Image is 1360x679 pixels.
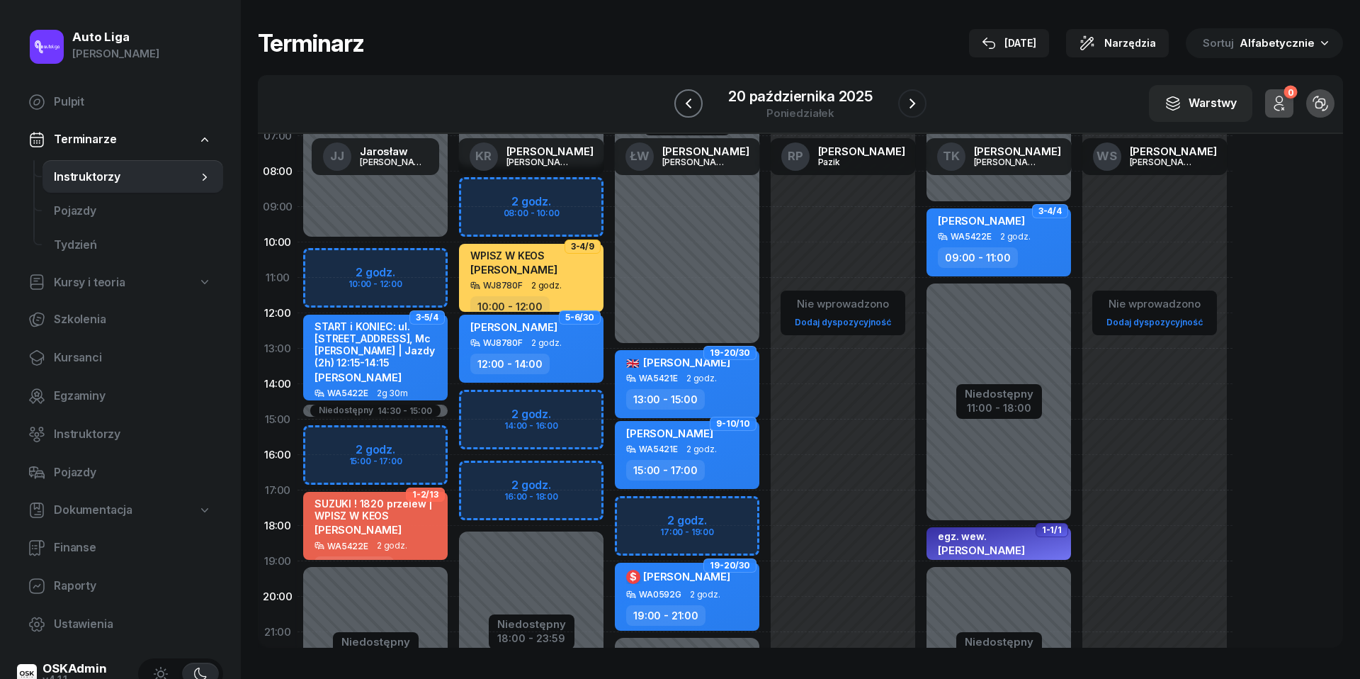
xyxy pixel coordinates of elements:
[1283,86,1297,99] div: 0
[327,388,368,398] div: WA5422E
[17,341,223,375] a: Kursanci
[630,150,650,162] span: ŁW
[54,464,212,482] span: Pojazdy
[531,281,562,291] span: 2 godz.
[54,274,125,292] span: Kursy i teoria
[1082,138,1228,175] a: WS[PERSON_NAME][PERSON_NAME]
[470,249,557,262] div: WPISZ W KEOS
[458,138,605,175] a: KR[PERSON_NAME][PERSON_NAME]
[314,556,394,577] div: 17:00 - 19:00
[565,316,594,319] span: 5-6/30
[1265,89,1293,118] button: 0
[258,615,297,650] div: 21:00
[789,292,897,334] button: Nie wprowadzonoDodaj dyspozycyjność
[54,236,212,254] span: Tydzień
[360,146,428,157] div: Jarosław
[17,569,223,603] a: Raporty
[54,130,116,149] span: Terminarze
[662,157,730,167] div: [PERSON_NAME]
[1096,150,1117,162] span: WS
[770,138,917,175] a: RP[PERSON_NAME]Pazik
[258,154,297,189] div: 08:00
[470,320,557,334] span: [PERSON_NAME]
[314,320,439,369] div: START i KONIEC: ul. [STREET_ADDRESS], Mc [PERSON_NAME] | Jazdy (2h) 12:15-14:15
[378,406,432,415] div: 14:30 - 15:00
[258,579,297,615] div: 20:00
[1240,36,1315,50] span: Alfabetycznie
[686,444,717,454] span: 2 godz.
[17,379,223,413] a: Egzaminy
[965,634,1033,665] button: Niedostępny19:00 - 23:59
[312,138,439,175] a: JJJarosław[PERSON_NAME]
[1130,157,1198,167] div: [PERSON_NAME]
[258,508,297,544] div: 18:00
[1186,28,1343,58] button: Sortuj Alfabetycznie
[54,168,198,186] span: Instruktorzy
[17,531,223,565] a: Finanse
[497,616,566,647] button: Niedostępny18:00 - 23:59
[716,422,750,425] span: 9-10/10
[497,629,566,644] div: 18:00 - 23:59
[54,387,212,405] span: Egzaminy
[965,388,1033,399] div: Niedostępny
[54,349,212,367] span: Kursanci
[531,338,562,348] span: 2 godz.
[789,295,897,313] div: Nie wprowadzono
[789,314,897,330] a: Dodaj dyspozycyjność
[965,399,1033,414] div: 11:00 - 18:00
[710,564,750,567] span: 19-20/30
[17,123,223,156] a: Terminarze
[319,406,373,415] div: Niedostępny
[1130,146,1217,157] div: [PERSON_NAME]
[258,118,297,154] div: 07:00
[1066,29,1169,57] button: Narzędzia
[626,357,640,370] span: 🇬🇧
[626,356,730,369] span: [PERSON_NAME]
[571,245,594,248] span: 3-4/9
[258,260,297,296] div: 11:00
[788,150,803,162] span: RP
[42,228,223,262] a: Tydzień
[690,590,720,600] span: 2 godz.
[319,406,432,415] button: Niedostępny14:30 - 15:00
[1042,529,1062,532] span: 1-1/1
[314,371,402,384] span: [PERSON_NAME]
[686,374,717,383] span: 2 godz.
[818,157,886,167] div: Pazik
[17,266,223,299] a: Kursy i teoria
[951,559,993,568] div: WA0592G
[258,189,297,225] div: 09:00
[1038,210,1062,213] span: 3-4/4
[72,45,159,63] div: [PERSON_NAME]
[626,427,713,440] span: [PERSON_NAME]
[42,160,223,194] a: Instruktorzy
[614,138,761,175] a: ŁW[PERSON_NAME][PERSON_NAME]
[412,493,438,496] span: 1-2/13
[1104,35,1156,52] span: Narzędzia
[377,541,407,551] span: 2 godz.
[72,31,159,43] div: Auto Liga
[17,456,223,490] a: Pojazdy
[818,146,905,157] div: [PERSON_NAME]
[938,530,1025,542] div: egz. wew.
[938,214,1025,228] span: [PERSON_NAME]
[54,577,212,595] span: Raporty
[42,194,223,228] a: Pojazdy
[258,544,297,579] div: 19:00
[54,202,212,220] span: Pojazdy
[330,150,344,162] span: JJ
[54,310,212,329] span: Szkolenia
[17,494,223,527] a: Dokumentacja
[258,366,297,402] div: 14:00
[470,354,550,374] div: 12:00 - 14:00
[626,389,705,410] div: 13:00 - 15:00
[42,663,107,675] div: OSKAdmin
[54,615,212,634] span: Ustawienia
[626,460,705,481] div: 15:00 - 17:00
[17,607,223,641] a: Ustawienia
[728,89,873,103] div: 20 października 2025
[728,108,873,118] div: poniedziałek
[969,29,1049,57] button: [DATE]
[630,572,637,582] span: $
[341,636,410,647] div: Niedostępny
